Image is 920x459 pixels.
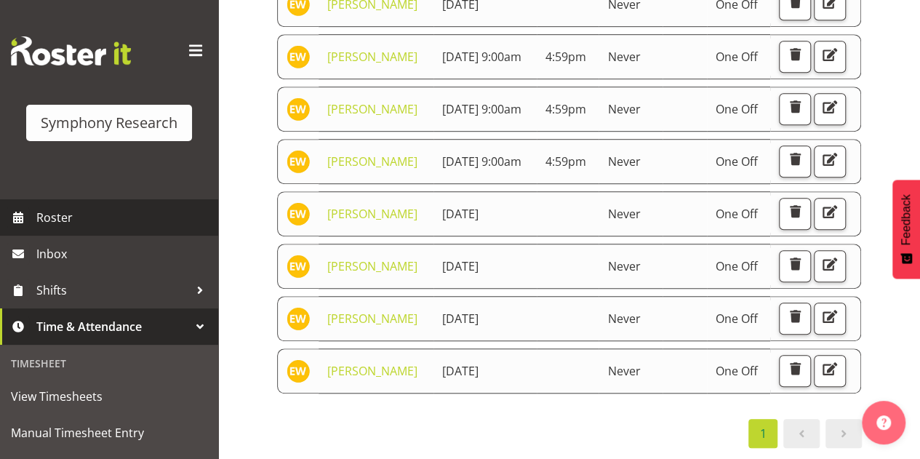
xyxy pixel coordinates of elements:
span: [DATE] 9:00am [442,49,521,65]
button: Edit Unavailability [814,250,846,282]
div: Timesheet [4,348,215,378]
button: Edit Unavailability [814,41,846,73]
img: help-xxl-2.png [876,415,891,430]
a: [PERSON_NAME] [327,258,417,274]
img: enrica-walsh11863.jpg [287,359,310,383]
span: One Off [716,49,758,65]
span: One Off [716,258,758,274]
span: [DATE] [442,363,479,379]
span: Inbox [36,243,211,265]
img: enrica-walsh11863.jpg [287,255,310,278]
a: [PERSON_NAME] [327,311,417,327]
span: [DATE] [442,206,479,222]
a: Manual Timesheet Entry [4,415,215,451]
span: Shifts [36,279,189,301]
span: [DATE] 9:00am [442,101,521,117]
span: [DATE] [442,258,479,274]
button: Delete Unavailability [779,250,811,282]
button: Delete Unavailability [779,355,811,387]
button: Delete Unavailability [779,93,811,125]
img: enrica-walsh11863.jpg [287,45,310,68]
span: 4:59pm [545,101,586,117]
span: Never [607,258,640,274]
button: Edit Unavailability [814,93,846,125]
span: One Off [716,153,758,169]
span: One Off [716,101,758,117]
a: [PERSON_NAME] [327,153,417,169]
button: Delete Unavailability [779,198,811,230]
img: Rosterit website logo [11,36,131,65]
button: Edit Unavailability [814,198,846,230]
span: 4:59pm [545,153,586,169]
span: Feedback [900,194,913,245]
button: Edit Unavailability [814,355,846,387]
button: Edit Unavailability [814,303,846,335]
span: Never [607,49,640,65]
span: Never [607,363,640,379]
span: Never [607,311,640,327]
a: [PERSON_NAME] [327,206,417,222]
a: [PERSON_NAME] [327,363,417,379]
button: Edit Unavailability [814,145,846,177]
span: Never [607,101,640,117]
span: Manual Timesheet Entry [11,422,207,444]
span: Time & Attendance [36,316,189,338]
button: Delete Unavailability [779,303,811,335]
span: Never [607,206,640,222]
button: Delete Unavailability [779,41,811,73]
span: Never [607,153,640,169]
button: Feedback - Show survey [892,180,920,279]
div: Symphony Research [41,112,177,134]
span: [DATE] [442,311,479,327]
img: enrica-walsh11863.jpg [287,307,310,330]
img: enrica-walsh11863.jpg [287,150,310,173]
span: View Timesheets [11,386,207,407]
img: enrica-walsh11863.jpg [287,202,310,225]
span: 4:59pm [545,49,586,65]
span: Roster [36,207,211,228]
button: Delete Unavailability [779,145,811,177]
a: [PERSON_NAME] [327,101,417,117]
a: View Timesheets [4,378,215,415]
span: One Off [716,363,758,379]
a: [PERSON_NAME] [327,49,417,65]
img: enrica-walsh11863.jpg [287,97,310,121]
span: [DATE] 9:00am [442,153,521,169]
span: One Off [716,206,758,222]
span: One Off [716,311,758,327]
